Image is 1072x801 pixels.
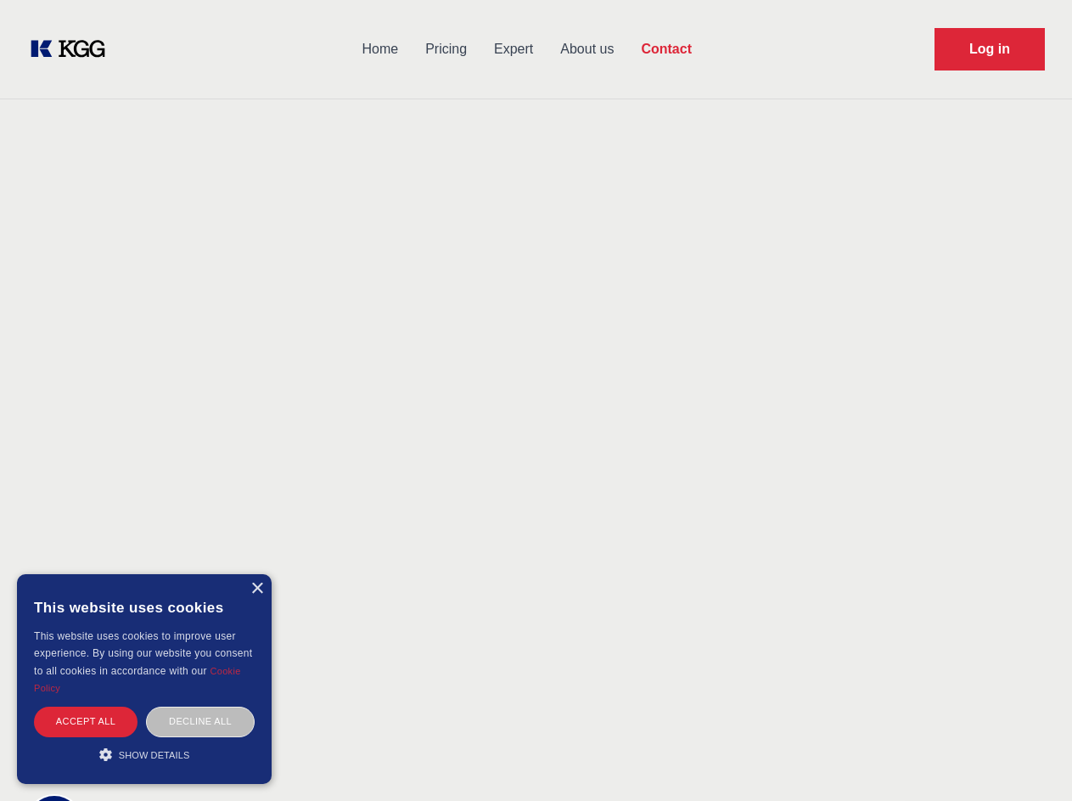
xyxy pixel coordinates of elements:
a: About us [547,27,627,71]
span: This website uses cookies to improve user experience. By using our website you consent to all coo... [34,630,252,677]
a: Cookie Policy [34,666,241,693]
div: Accept all [34,707,138,736]
a: Contact [627,27,705,71]
a: KOL Knowledge Platform: Talk to Key External Experts (KEE) [27,36,119,63]
div: This website uses cookies [34,587,255,628]
a: Expert [480,27,547,71]
iframe: Chat Widget [987,719,1072,801]
div: Close [250,583,263,595]
a: Request Demo [934,28,1045,71]
div: Show details [34,746,255,763]
a: Home [348,27,412,71]
span: Show details [119,750,190,760]
div: Decline all [146,707,255,736]
a: Pricing [412,27,480,71]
